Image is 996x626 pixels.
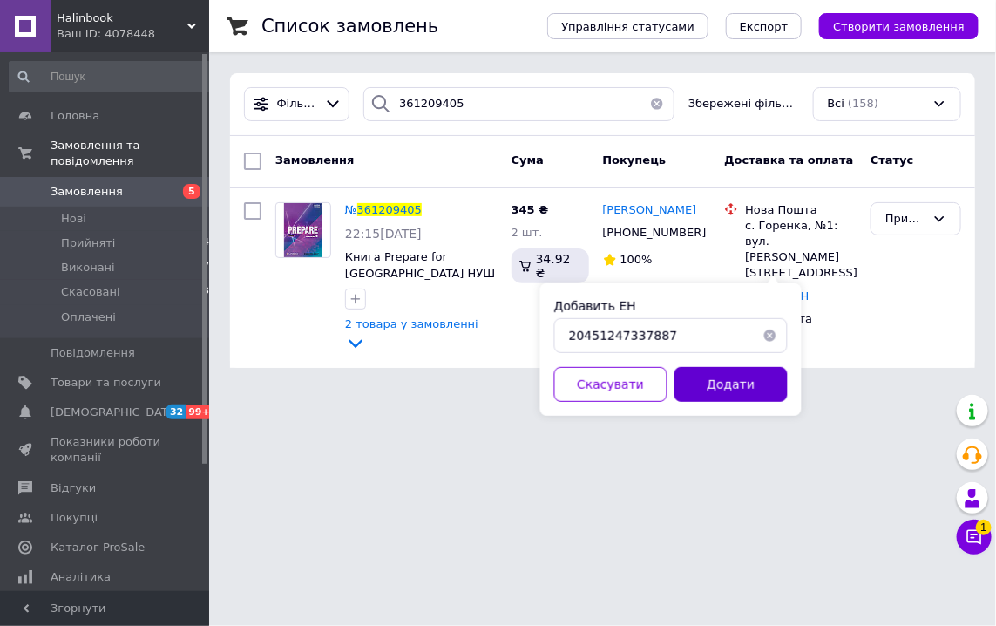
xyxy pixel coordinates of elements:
input: Пошук за номером замовлення, ПІБ покупця, номером телефону, Email, номером накладної [363,87,674,121]
span: 2 шт. [512,226,543,239]
span: Прийняті [61,235,115,251]
button: Додати [674,367,788,402]
span: Доставка та оплата [724,153,853,167]
span: Замовлення [275,153,354,167]
button: Управління статусами [547,13,708,39]
div: Нова Пошта [745,202,857,218]
span: Всі [828,96,845,112]
span: [PERSON_NAME] [603,203,697,216]
span: 5 [183,184,200,199]
span: Статус [871,153,914,167]
span: (158) [848,97,878,110]
span: Каталог ProSale [51,540,145,555]
h1: Список замовлень [261,16,438,37]
div: 34.92 ₴ [512,248,589,283]
a: Створити замовлення [802,19,979,32]
span: Замовлення та повідомлення [51,138,209,169]
a: №361209405 [345,203,422,216]
span: Cума [512,153,544,167]
button: Очистить [640,87,674,121]
button: Створити замовлення [819,13,979,39]
span: Оплачені [61,310,116,325]
span: 361209405 [357,203,422,216]
span: 345 ₴ [512,203,549,216]
span: 32 [166,405,186,419]
button: Чат з покупцем1 [957,520,992,555]
div: с. Горенка, №1: вул. [PERSON_NAME][STREET_ADDRESS] [745,218,857,282]
span: Відгуки [51,480,96,496]
span: Фільтри [277,96,317,112]
span: Покупець [603,153,667,167]
span: [DEMOGRAPHIC_DATA] [51,405,180,420]
span: Збережені фільтри: [688,96,799,112]
span: Повідомлення [51,345,135,361]
label: Добавить ЕН [554,299,636,313]
div: Прийнято [885,210,925,228]
a: 2 товара у замовленні [345,317,478,349]
span: Нові [61,211,86,227]
span: 1 [976,520,992,535]
button: Експорт [726,13,803,39]
button: Скасувати [554,367,667,402]
span: Замовлення [51,184,123,200]
a: Книга Prepare for [GEOGRAPHIC_DATA] НУШ 6 Workbook [345,250,495,296]
span: Halinbook [57,10,187,26]
span: 100% [620,253,653,266]
span: 22:15[DATE] [345,227,422,241]
span: Виконані [61,260,115,276]
span: Покупці [51,510,98,526]
span: Створити замовлення [833,20,965,33]
a: [PERSON_NAME] [603,202,697,219]
span: Товари та послуги [51,375,161,391]
span: 99+ [186,405,214,419]
img: Фото товару [284,203,322,257]
input: Пошук [9,61,217,92]
span: Управління статусами [561,20,694,33]
span: Аналітика [51,569,111,585]
span: Показники роботи компанії [51,434,161,466]
span: 2 товара у замовленні [345,318,478,331]
a: Фото товару [275,202,331,258]
span: № [345,203,357,216]
span: Скасовані [61,284,120,300]
span: Експорт [740,20,789,33]
span: Головна [51,108,99,124]
button: Очистить [753,318,788,353]
div: Ваш ID: 4078448 [57,26,209,42]
span: [PHONE_NUMBER] [603,226,707,239]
